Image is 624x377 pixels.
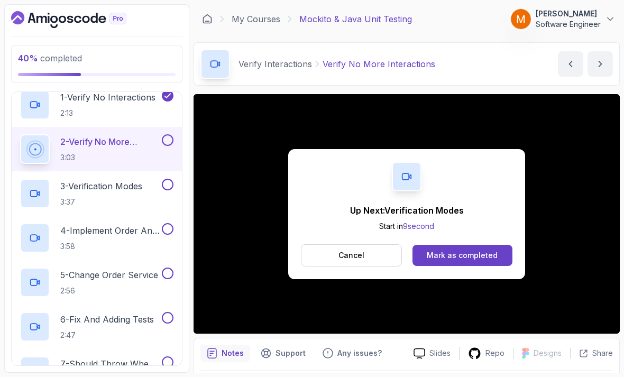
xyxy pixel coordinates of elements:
[429,348,451,358] p: Slides
[60,91,155,104] p: 1 - Verify No Interactions
[202,14,213,24] a: Dashboard
[534,348,562,358] p: Designs
[337,348,382,358] p: Any issues?
[405,348,459,359] a: Slides
[11,11,151,28] a: Dashboard
[570,348,613,358] button: Share
[301,244,402,266] button: Cancel
[18,53,82,63] span: completed
[338,250,364,261] p: Cancel
[536,8,601,19] p: [PERSON_NAME]
[60,152,160,163] p: 3:03
[20,179,173,208] button: 3-Verification Modes3:37
[350,204,464,217] p: Up Next: Verification Modes
[20,268,173,297] button: 5-Change Order Service2:56
[60,313,154,326] p: 6 - Fix And Adding Tests
[20,90,173,119] button: 1-Verify No Interactions2:13
[20,134,173,164] button: 2-Verify No More Interactions3:03
[316,345,388,362] button: Feedback button
[20,312,173,342] button: 6-Fix And Adding Tests2:47
[460,347,513,360] a: Repo
[299,13,412,25] p: Mockito & Java Unit Testing
[60,135,160,148] p: 2 - Verify No More Interactions
[232,13,280,25] a: My Courses
[222,348,244,358] p: Notes
[194,94,620,334] iframe: 2 - Verify No More Interactions
[20,223,173,253] button: 4-Implement Order And Repository Classes3:58
[60,180,142,192] p: 3 - Verification Modes
[60,108,155,118] p: 2:13
[592,348,613,358] p: Share
[60,269,158,281] p: 5 - Change Order Service
[536,19,601,30] p: Software Engineer
[412,245,512,266] button: Mark as completed
[60,241,160,252] p: 3:58
[276,348,306,358] p: Support
[350,221,464,232] p: Start in
[588,51,613,77] button: next content
[403,222,434,231] span: 9 second
[60,357,160,370] p: 7 - Should Throw When Charge Fails
[323,58,435,70] p: Verify No More Interactions
[18,53,38,63] span: 40 %
[60,330,154,341] p: 2:47
[558,51,583,77] button: previous content
[510,8,616,30] button: user profile image[PERSON_NAME]Software Engineer
[485,348,504,358] p: Repo
[60,197,142,207] p: 3:37
[60,286,158,296] p: 2:56
[511,9,531,29] img: user profile image
[427,250,498,261] div: Mark as completed
[200,345,250,362] button: notes button
[238,58,312,70] p: Verify Interactions
[60,224,160,237] p: 4 - Implement Order And Repository Classes
[254,345,312,362] button: Support button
